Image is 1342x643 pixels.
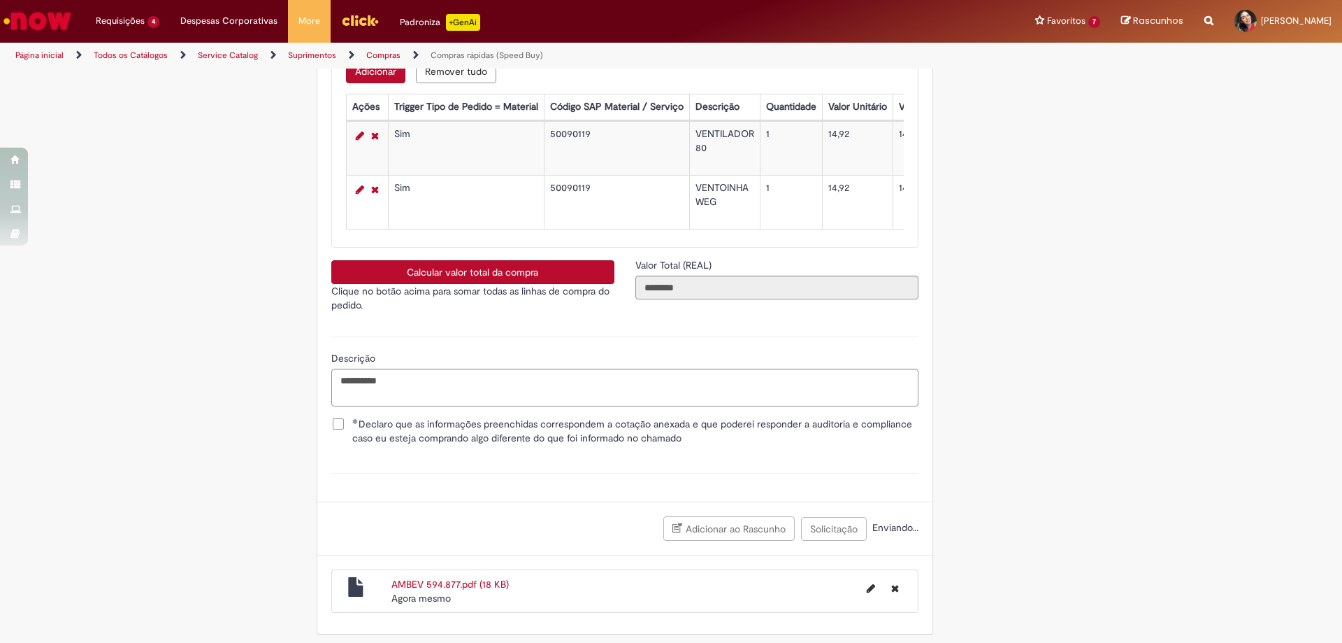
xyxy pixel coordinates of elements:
[1261,15,1332,27] span: [PERSON_NAME]
[883,577,907,600] button: Excluir AMBEV 594.877.pdf
[388,176,544,229] td: Sim
[391,578,509,591] a: AMBEV 594.877.pdf (18 KB)
[431,50,543,61] a: Compras rápidas (Speed Buy)
[366,50,401,61] a: Compras
[635,259,714,271] span: Somente leitura - Valor Total (REAL)
[544,122,689,176] td: 50090119
[635,276,918,299] input: Valor Total (REAL)
[346,59,405,83] button: Add a row for Lista de Itens
[1088,16,1100,28] span: 7
[352,127,368,144] a: Editar Linha 1
[544,94,689,120] th: Código SAP Material / Serviço
[391,592,451,605] time: 29/08/2025 09:18:46
[689,94,760,120] th: Descrição
[388,94,544,120] th: Trigger Tipo de Pedido = Material
[1121,15,1183,28] a: Rascunhos
[870,521,918,534] span: Enviando...
[544,176,689,229] td: 50090119
[893,122,982,176] td: 14,92
[760,94,822,120] th: Quantidade
[94,50,168,61] a: Todos os Catálogos
[760,122,822,176] td: 1
[341,10,379,31] img: click_logo_yellow_360x200.png
[858,577,883,600] button: Editar nome de arquivo AMBEV 594.877.pdf
[416,59,496,83] button: Remove all rows for Lista de Itens
[689,122,760,176] td: VENTILADOR 80
[822,94,893,120] th: Valor Unitário
[298,14,320,28] span: More
[822,176,893,229] td: 14,92
[1047,14,1085,28] span: Favoritos
[331,352,378,365] span: Descrição
[180,14,277,28] span: Despesas Corporativas
[331,284,614,312] p: Clique no botão acima para somar todas as linhas de compra do pedido.
[635,258,714,272] label: Somente leitura - Valor Total (REAL)
[288,50,336,61] a: Suprimentos
[368,127,382,144] a: Remover linha 1
[368,181,382,198] a: Remover linha 2
[198,50,258,61] a: Service Catalog
[331,260,614,284] button: Calcular valor total da compra
[822,122,893,176] td: 14,92
[1133,14,1183,27] span: Rascunhos
[760,176,822,229] td: 1
[400,14,480,31] div: Padroniza
[893,176,982,229] td: 14,92
[331,369,918,407] textarea: Descrição
[446,14,480,31] p: +GenAi
[352,417,918,445] span: Declaro que as informações preenchidas correspondem a cotação anexada e que poderei responder a a...
[391,592,451,605] span: Agora mesmo
[1,7,73,35] img: ServiceNow
[96,14,145,28] span: Requisições
[147,16,159,28] span: 4
[346,94,388,120] th: Ações
[352,181,368,198] a: Editar Linha 2
[352,418,359,424] span: Obrigatório Preenchido
[388,122,544,176] td: Sim
[15,50,64,61] a: Página inicial
[10,43,884,69] ul: Trilhas de página
[893,94,982,120] th: Valor Total Moeda
[689,176,760,229] td: VENTOINHA WEG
